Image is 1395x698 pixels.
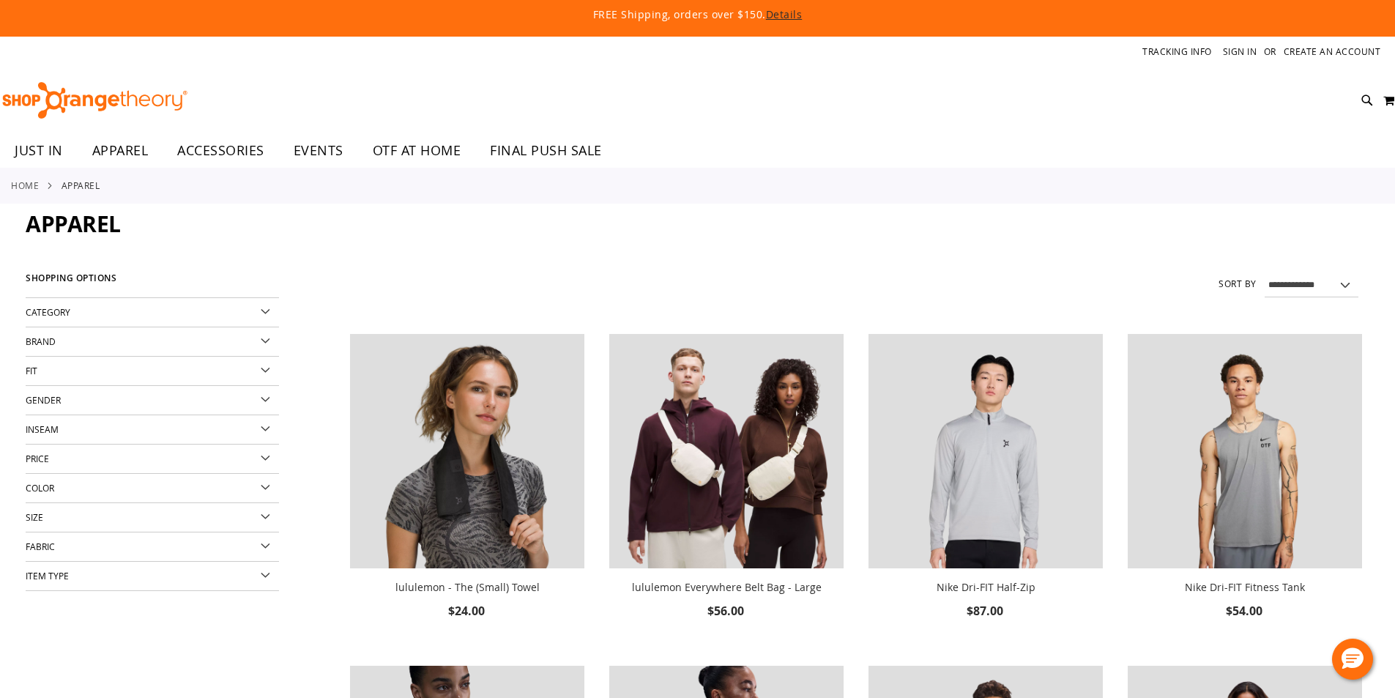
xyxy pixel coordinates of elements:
a: FINAL PUSH SALE [475,134,617,168]
img: lululemon Everywhere Belt Bag - Large [609,334,844,568]
span: $54.00 [1226,603,1265,619]
div: Category [26,298,279,327]
label: Sort By [1219,278,1257,290]
a: Home [11,179,39,192]
span: Item Type [26,570,69,582]
span: OTF AT HOME [373,134,461,167]
a: lululemon Everywhere Belt Bag - Large [632,580,822,594]
div: Gender [26,386,279,415]
span: Color [26,482,54,494]
span: APPAREL [92,134,149,167]
div: product [602,327,851,658]
img: Nike Dri-FIT Half-Zip [868,334,1103,568]
a: OTF AT HOME [358,134,476,168]
p: FREE Shipping, orders over $150. [258,7,1137,22]
span: JUST IN [15,134,63,167]
span: Fit [26,365,37,376]
div: product [343,327,592,658]
span: Category [26,306,70,318]
span: ACCESSORIES [177,134,264,167]
a: Tracking Info [1142,45,1212,58]
div: Brand [26,327,279,357]
div: Fit [26,357,279,386]
a: lululemon Everywhere Belt Bag - Large [609,334,844,571]
a: Nike Dri-FIT Half-Zip [868,334,1103,571]
span: Fabric [26,541,55,552]
img: Nike Dri-FIT Fitness Tank [1128,334,1362,568]
div: product [861,327,1110,658]
span: $24.00 [448,603,487,619]
div: Size [26,503,279,532]
a: ACCESSORIES [163,134,279,168]
span: EVENTS [294,134,343,167]
span: Inseam [26,423,59,435]
div: Fabric [26,532,279,562]
a: APPAREL [78,134,163,167]
span: Brand [26,335,56,347]
img: lululemon - The (Small) Towel [350,334,584,568]
span: $56.00 [707,603,746,619]
a: Sign In [1223,45,1257,58]
button: Hello, have a question? Let’s chat. [1332,639,1373,680]
a: lululemon - The (Small) Towel [350,334,584,571]
a: EVENTS [279,134,358,168]
div: product [1120,327,1369,658]
strong: Shopping Options [26,267,279,298]
a: Details [766,7,803,21]
span: $87.00 [967,603,1005,619]
span: APPAREL [26,209,121,239]
a: Nike Dri-FIT Fitness Tank [1128,334,1362,571]
span: FINAL PUSH SALE [490,134,602,167]
a: Nike Dri-FIT Fitness Tank [1185,580,1305,594]
div: Price [26,445,279,474]
div: Color [26,474,279,503]
span: Gender [26,394,61,406]
span: Price [26,453,49,464]
span: Size [26,511,43,523]
a: Nike Dri-FIT Half-Zip [937,580,1035,594]
a: Create an Account [1284,45,1381,58]
div: Item Type [26,562,279,591]
a: lululemon - The (Small) Towel [395,580,540,594]
strong: APPAREL [62,179,100,192]
div: Inseam [26,415,279,445]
